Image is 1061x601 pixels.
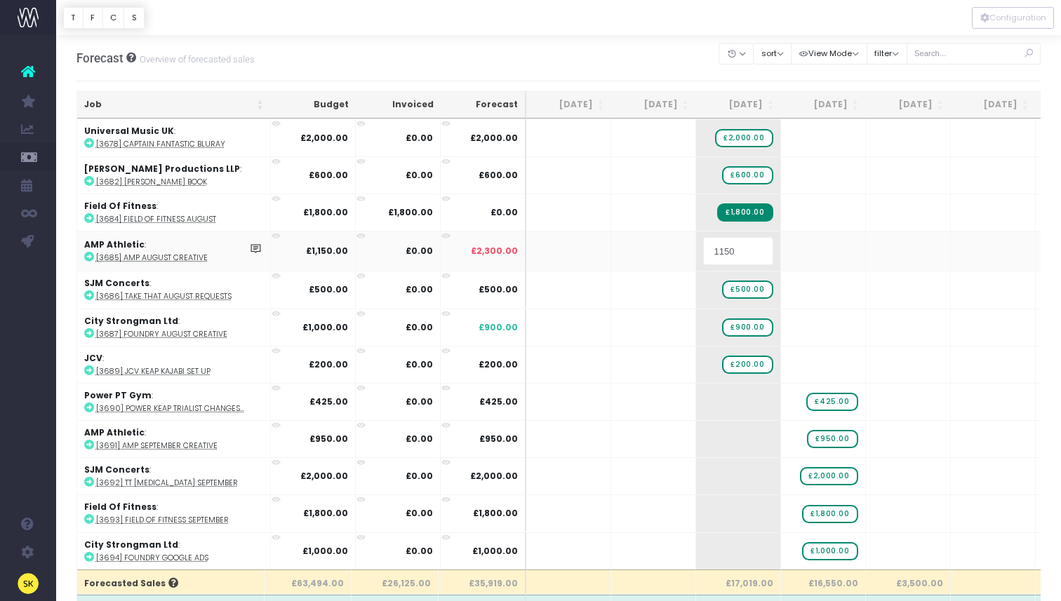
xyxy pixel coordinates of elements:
[611,91,696,119] th: Jul 25: activate to sort column ascending
[84,577,178,590] span: Forecasted Sales
[84,501,156,513] strong: Field Of Fitness
[791,43,867,65] button: View Mode
[479,433,518,445] span: £950.00
[63,7,145,29] div: Vertical button group
[717,203,773,222] span: Streamtime Invoice: 5687 – [3684] Field Of Fitness August
[696,569,781,595] th: £17,019.00
[406,470,433,482] strong: £0.00
[302,321,348,333] strong: £1,000.00
[76,51,124,65] span: Forecast
[309,169,348,181] strong: £600.00
[77,494,271,532] td: :
[84,426,145,438] strong: AMP Athletic
[77,271,271,308] td: :
[309,283,348,295] strong: £500.00
[972,7,1054,29] div: Vertical button group
[300,132,348,144] strong: £2,000.00
[96,291,232,302] abbr: [3686] Take That August Requests
[18,573,39,594] img: images/default_profile_image.png
[722,166,773,184] span: wayahead Sales Forecast Item
[470,470,518,482] span: £2,000.00
[96,139,225,149] abbr: [3678] Captain Fantastic Bluray
[406,245,433,257] strong: £0.00
[479,283,518,296] span: £500.00
[479,321,518,334] span: £900.00
[265,569,352,595] th: £63,494.00
[77,91,271,119] th: Job: activate to sort column ascending
[303,206,348,218] strong: £1,800.00
[96,478,238,488] abbr: [3692] TT Encore September
[972,7,1054,29] button: Configuration
[309,358,348,370] strong: £200.00
[77,457,271,494] td: :
[84,238,145,250] strong: AMP Athletic
[471,245,518,257] span: £2,300.00
[866,91,951,119] th: Oct 25: activate to sort column ascending
[406,283,433,295] strong: £0.00
[96,515,229,525] abbr: [3693] Field Of Fitness September
[722,318,773,337] span: wayahead Sales Forecast Item
[124,7,145,29] button: S
[473,508,518,520] span: £1,800.00
[406,545,433,557] strong: £0.00
[302,545,348,557] strong: £1,000.00
[96,329,227,339] abbr: [3687] Foundry August Creative
[806,393,858,411] span: wayahead Sales Forecast Item
[306,245,348,257] strong: £1,150.00
[96,214,216,224] abbr: [3684] Field Of Fitness August
[406,508,433,520] strong: £0.00
[800,467,858,485] span: wayahead Sales Forecast Item
[96,177,207,187] abbr: [3682] Tim Booth Book
[96,553,208,563] abbr: [3694] Foundry Google Ads
[781,569,866,595] th: £16,550.00
[309,433,348,445] strong: £950.00
[470,132,518,144] span: £2,000.00
[309,396,348,407] strong: £425.00
[84,163,240,175] strong: [PERSON_NAME] Productions LLP
[753,43,792,65] button: sort
[388,206,433,218] strong: £1,800.00
[406,433,433,445] strong: £0.00
[722,356,773,374] span: wayahead Sales Forecast Item
[406,132,433,144] strong: £0.00
[84,464,149,475] strong: SJM Concerts
[406,396,433,407] strong: £0.00
[696,91,781,119] th: Aug 25: activate to sort column ascending
[271,91,356,119] th: Budget
[722,281,773,299] span: wayahead Sales Forecast Item
[907,43,1041,65] input: Search...
[77,309,271,346] td: :
[406,169,433,181] strong: £0.00
[441,91,526,119] th: Forecast
[77,346,271,383] td: :
[951,91,1036,119] th: Nov 25: activate to sort column ascending
[77,532,271,569] td: :
[781,91,866,119] th: Sep 25: activate to sort column ascending
[77,231,271,271] td: :
[867,43,907,65] button: filter
[77,420,271,457] td: :
[77,156,271,194] td: :
[439,569,526,595] th: £35,919.00
[84,389,152,401] strong: Power PT Gym
[84,125,174,137] strong: Universal Music UK
[136,51,255,65] small: Overview of forecasted sales
[63,7,84,29] button: T
[96,403,244,414] abbr: [3690] Power Keap Trialist Changes
[96,366,211,377] abbr: [3689] JCV Keap Kajabi Set Up
[479,169,518,182] span: £600.00
[352,569,439,595] th: £26,125.00
[479,396,518,408] span: £425.00
[491,206,518,219] span: £0.00
[77,383,271,420] td: :
[84,200,156,212] strong: Field Of Fitness
[84,352,102,364] strong: JCV
[303,508,348,520] strong: £1,800.00
[83,7,103,29] button: F
[526,91,611,119] th: Jun 25: activate to sort column ascending
[866,569,951,595] th: £3,500.00
[479,358,518,371] span: £200.00
[84,539,178,551] strong: City Strongman Ltd
[102,7,125,29] button: C
[807,430,858,448] span: wayahead Sales Forecast Item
